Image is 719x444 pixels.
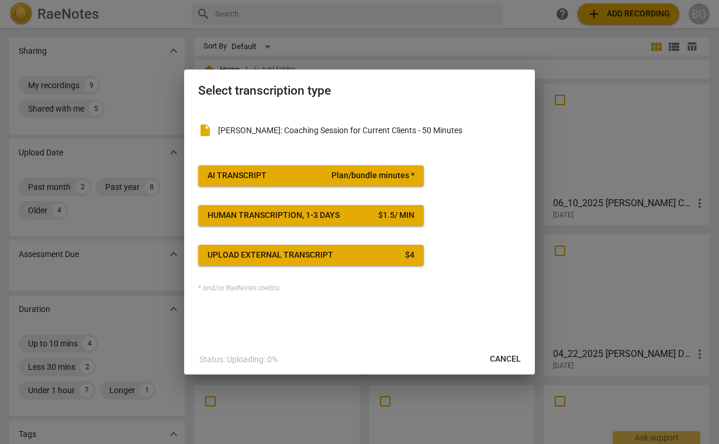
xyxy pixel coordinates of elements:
div: * and/or RaeNotes credits [198,285,521,293]
div: Human transcription, 1-3 days [208,210,340,221]
div: $ 4 [405,249,414,261]
div: AI Transcript [208,170,267,182]
h2: Select transcription type [198,84,521,98]
span: Plan/bundle minutes * [331,170,414,182]
span: insert_drive_file [198,123,212,137]
p: Richie Cartwright: Coaching Session for Current Clients - 50 Minutes [218,124,521,137]
span: Cancel [490,353,521,365]
div: $ 1.5 / min [378,210,414,221]
p: Status: Uploading: 0% [199,353,278,366]
div: Upload external transcript [208,249,333,261]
